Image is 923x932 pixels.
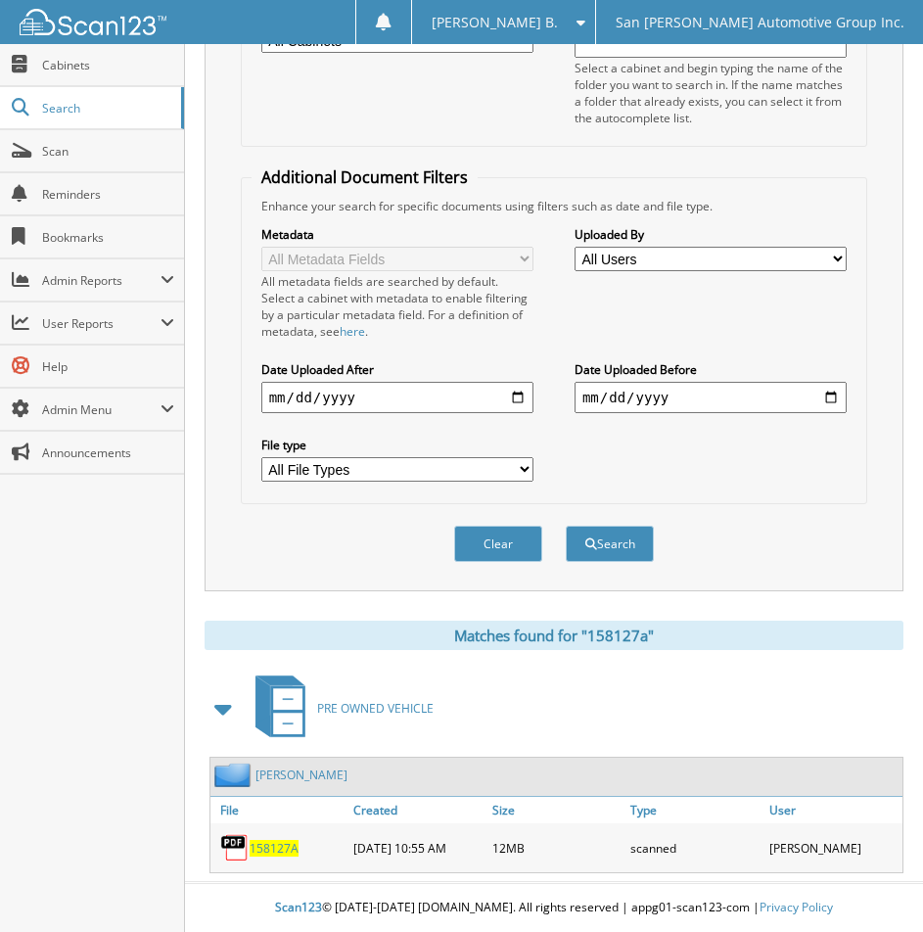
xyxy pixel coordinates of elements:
a: 158127A [250,840,299,857]
span: [PERSON_NAME] B. [432,17,558,28]
span: Bookmarks [42,229,174,246]
a: here [340,323,365,340]
a: User [764,797,902,823]
img: scan123-logo-white.svg [20,9,166,35]
span: Scan123 [275,899,322,915]
label: Date Uploaded Before [575,361,847,378]
a: PRE OWNED VEHICLE [244,670,434,747]
span: User Reports [42,315,161,332]
img: folder2.png [214,763,255,787]
label: File type [261,437,533,453]
div: All metadata fields are searched by default. Select a cabinet with metadata to enable filtering b... [261,273,533,340]
div: scanned [625,828,763,867]
input: end [575,382,847,413]
div: [DATE] 10:55 AM [348,828,486,867]
span: Cabinets [42,57,174,73]
a: Created [348,797,486,823]
label: Date Uploaded After [261,361,533,378]
span: Admin Reports [42,272,161,289]
div: © [DATE]-[DATE] [DOMAIN_NAME]. All rights reserved | appg01-scan123-com | [185,884,923,932]
span: Reminders [42,186,174,203]
img: PDF.png [220,833,250,862]
label: Metadata [261,226,533,243]
span: Search [42,100,171,116]
span: Admin Menu [42,401,161,418]
a: Size [487,797,625,823]
div: Enhance your search for specific documents using filters such as date and file type. [252,198,857,214]
div: 12MB [487,828,625,867]
input: start [261,382,533,413]
a: [PERSON_NAME] [255,767,347,783]
a: Privacy Policy [760,899,833,915]
span: PRE OWNED VEHICLE [317,700,434,717]
legend: Additional Document Filters [252,166,478,188]
div: [PERSON_NAME] [764,828,902,867]
span: Scan [42,143,174,160]
button: Search [566,526,654,562]
div: Select a cabinet and begin typing the name of the folder you want to search in. If the name match... [575,60,847,126]
span: Announcements [42,444,174,461]
div: Matches found for "158127a" [205,621,903,650]
span: San [PERSON_NAME] Automotive Group Inc. [616,17,904,28]
span: Help [42,358,174,375]
button: Clear [454,526,542,562]
a: File [210,797,348,823]
a: Type [625,797,763,823]
label: Uploaded By [575,226,847,243]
